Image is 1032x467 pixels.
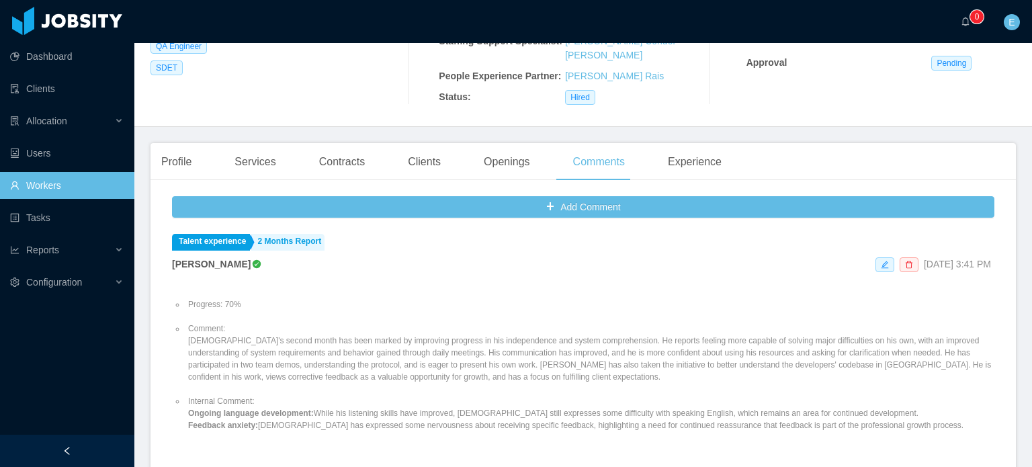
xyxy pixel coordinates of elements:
div: Services [224,143,286,181]
div: Experience [657,143,732,181]
span: QA Engineer [150,39,207,54]
strong: Feedback anxiety: [188,421,258,430]
span: Allocation [26,116,67,126]
span: Reports [26,245,59,255]
strong: [PERSON_NAME] [172,259,251,269]
div: Profile [150,143,202,181]
i: icon: solution [10,116,19,126]
a: icon: pie-chartDashboard [10,43,124,70]
a: [PERSON_NAME] Rais [565,71,664,81]
div: Clients [397,143,451,181]
li: Internal Comment: While his listening skills have improved, [DEMOGRAPHIC_DATA] still expresses so... [185,395,994,431]
li: Comment: [DEMOGRAPHIC_DATA]'s second month has been marked by improving progress in his independe... [185,323,994,383]
a: icon: robotUsers [10,140,124,167]
a: 2 Months Report [251,234,325,251]
span: Configuration [26,277,82,288]
i: icon: edit [881,261,889,269]
strong: Approval [746,57,787,68]
b: Status: [439,91,470,102]
i: icon: delete [905,261,913,269]
div: Contracts [308,143,376,181]
a: icon: auditClients [10,75,124,102]
a: Talent experience [172,234,250,251]
i: icon: setting [10,278,19,287]
div: Comments [562,143,636,181]
b: People Experience Partner: [439,71,561,81]
button: icon: plusAdd Comment [172,196,994,218]
a: icon: userWorkers [10,172,124,199]
a: icon: profileTasks [10,204,124,231]
strong: Ongoing language development: [188,409,314,418]
span: E [1008,14,1015,30]
div: Openings [473,143,541,181]
span: SDET [150,60,183,75]
sup: 0 [970,10,984,24]
li: Progress: 70% [185,298,994,310]
span: [DATE] 3:41 PM [924,259,991,269]
span: Hired [565,90,595,105]
i: icon: bell [961,17,970,26]
span: Pending [931,56,972,71]
i: icon: line-chart [10,245,19,255]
